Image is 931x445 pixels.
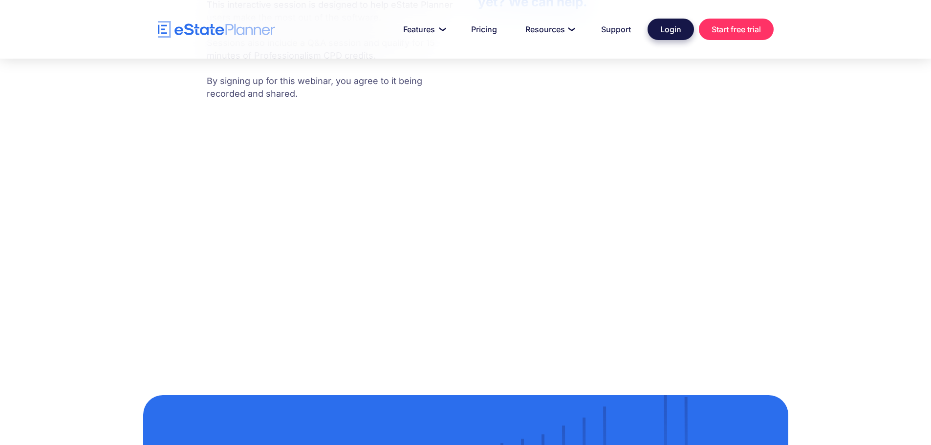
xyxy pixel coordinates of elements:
a: Login [648,19,694,40]
a: home [158,21,275,38]
a: Start free trial [699,19,774,40]
span: Last Name [125,0,160,9]
a: Resources [514,20,585,39]
a: Features [391,20,455,39]
a: Pricing [459,20,509,39]
a: Support [589,20,643,39]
